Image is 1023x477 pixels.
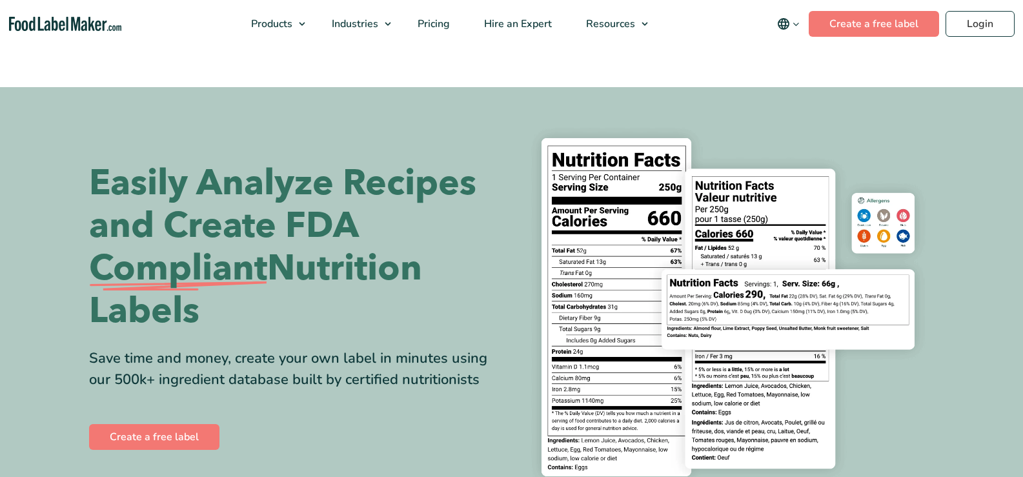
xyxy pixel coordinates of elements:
[582,17,636,31] span: Resources
[89,247,267,290] span: Compliant
[328,17,380,31] span: Industries
[946,11,1015,37] a: Login
[89,424,219,450] a: Create a free label
[89,348,502,391] div: Save time and money, create your own label in minutes using our 500k+ ingredient database built b...
[414,17,451,31] span: Pricing
[809,11,939,37] a: Create a free label
[89,162,502,332] h1: Easily Analyze Recipes and Create FDA Nutrition Labels
[480,17,553,31] span: Hire an Expert
[247,17,294,31] span: Products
